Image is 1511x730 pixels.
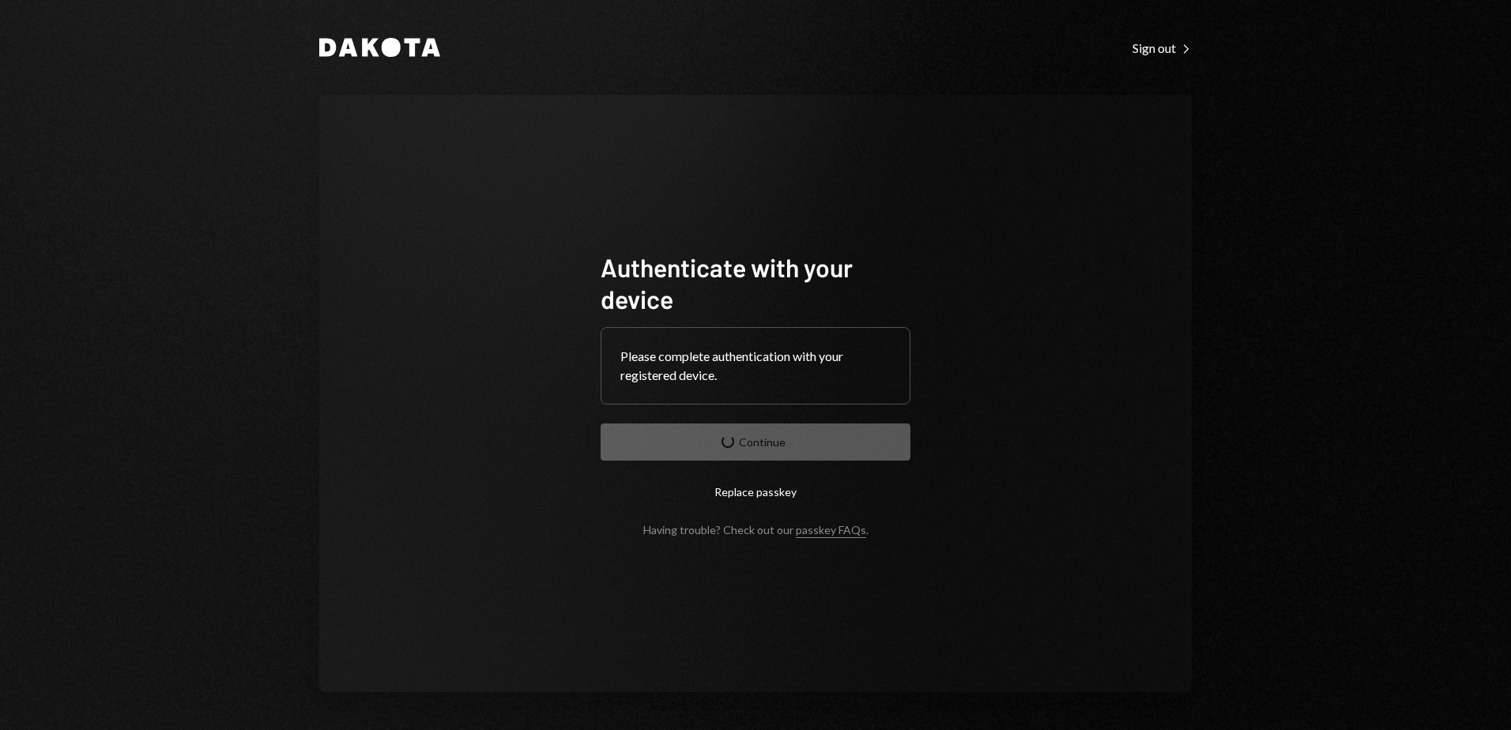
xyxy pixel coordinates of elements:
a: passkey FAQs [796,523,866,538]
div: Sign out [1132,40,1192,56]
div: Please complete authentication with your registered device. [620,347,891,385]
button: Replace passkey [601,473,910,510]
div: Having trouble? Check out our . [643,523,869,536]
h1: Authenticate with your device [601,251,910,314]
a: Sign out [1132,39,1192,56]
